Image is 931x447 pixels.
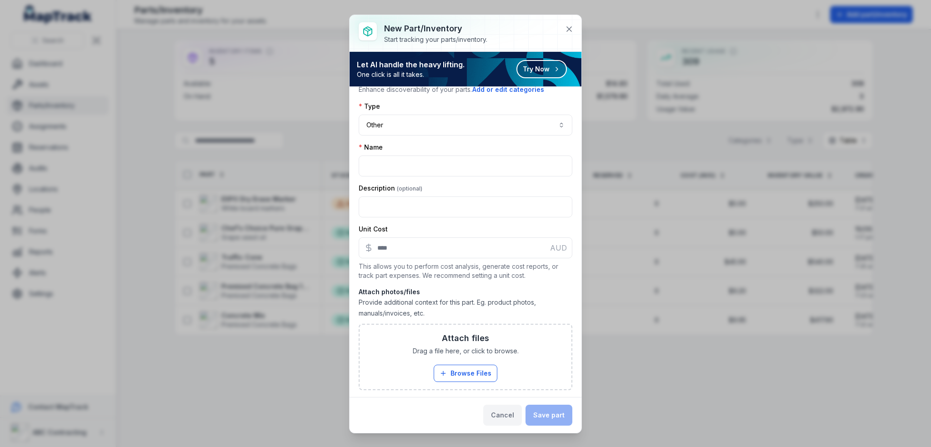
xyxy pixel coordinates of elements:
[384,35,487,44] div: Start tracking your parts/inventory.
[357,70,465,79] span: One click is all it takes.
[384,22,487,35] h3: New part/inventory
[472,85,545,95] button: Add or edit categories
[359,102,380,111] label: Type
[483,405,522,426] button: Cancel
[359,115,572,136] button: Other
[357,59,465,70] strong: Let AI handle the heavy lifting.
[359,184,422,193] label: Description
[359,225,388,234] label: Unit Cost
[359,298,536,317] span: Provide additional context for this part. Eg. product photos, manuals/invoices, etc.
[359,143,383,152] label: Name
[359,156,572,176] input: :r1g:-form-item-label
[442,332,489,345] h3: Attach files
[359,287,572,296] strong: Attach photos/files
[413,347,519,356] span: Drag a file here, or click to browse.
[516,60,567,78] button: Try Now
[434,365,497,382] button: Browse Files
[359,85,572,95] p: Enhance discoverability of your parts.
[359,262,572,280] p: This allows you to perform cost analysis, generate cost reports, or track part expenses. We recom...
[359,196,572,217] input: :r1h:-form-item-label
[359,237,572,258] input: :r1i:-form-item-label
